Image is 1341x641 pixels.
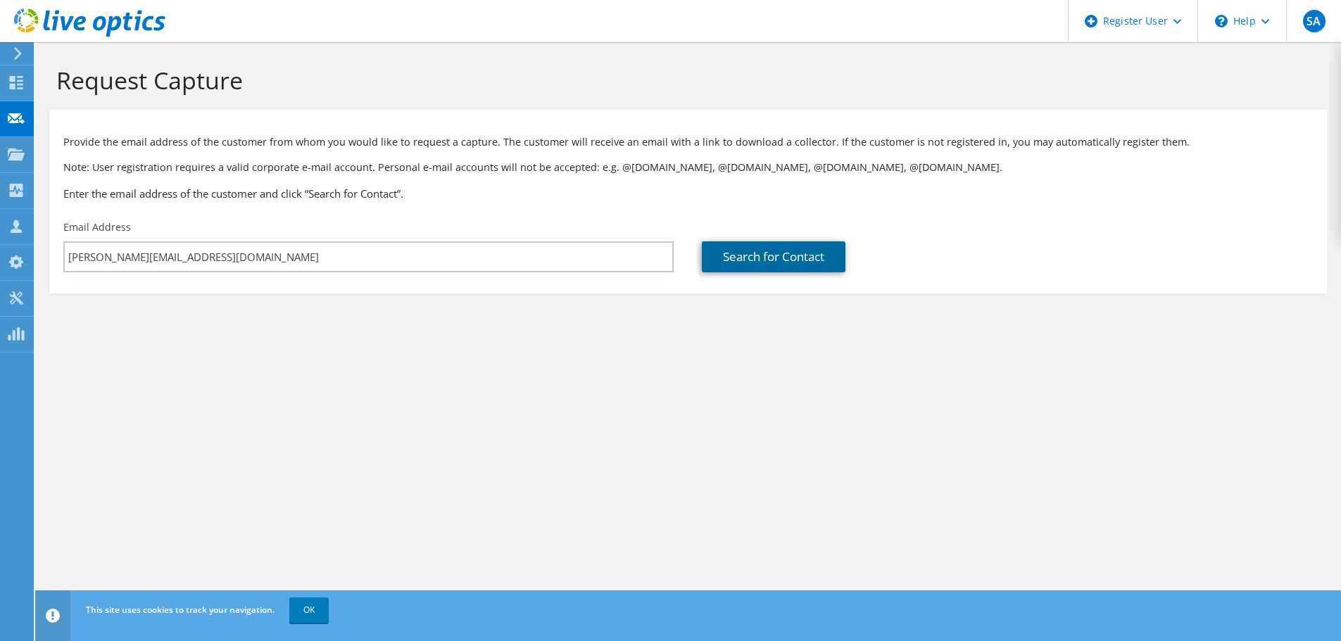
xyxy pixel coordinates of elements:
[86,604,275,616] span: This site uses cookies to track your navigation.
[63,160,1313,175] p: Note: User registration requires a valid corporate e-mail account. Personal e-mail accounts will ...
[289,597,329,623] a: OK
[56,65,1313,95] h1: Request Capture
[63,186,1313,201] h3: Enter the email address of the customer and click “Search for Contact”.
[702,241,845,272] a: Search for Contact
[1215,15,1228,27] svg: \n
[1303,10,1326,32] span: SA
[63,220,131,234] label: Email Address
[63,134,1313,150] p: Provide the email address of the customer from whom you would like to request a capture. The cust...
